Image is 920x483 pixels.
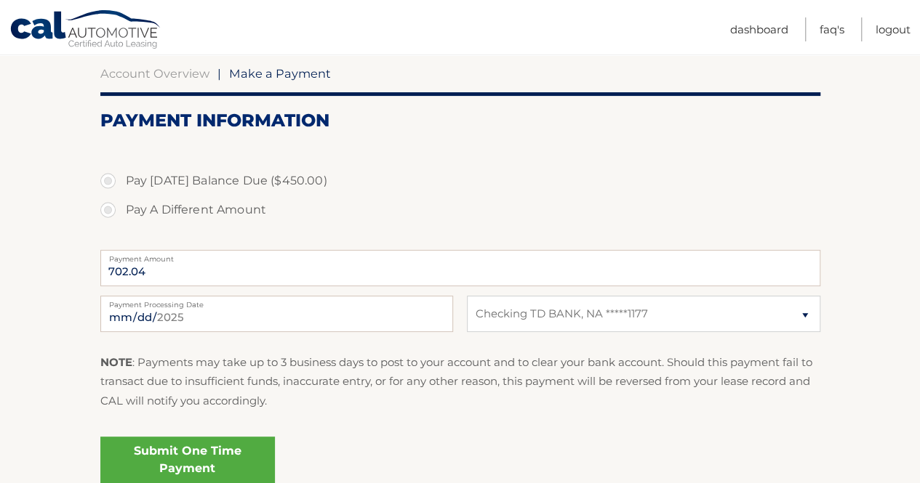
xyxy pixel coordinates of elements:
a: Dashboard [730,17,788,41]
h2: Payment Information [100,110,820,131]
span: Make a Payment [229,66,331,81]
input: Payment Date [100,296,453,332]
a: Logout [876,17,911,41]
p: : Payments may take up to 3 business days to post to your account and to clear your bank account.... [100,353,820,410]
input: Payment Amount [100,250,820,286]
label: Payment Amount [100,250,820,261]
a: Cal Automotive [9,9,162,52]
label: Payment Processing Date [100,296,453,307]
label: Pay [DATE] Balance Due ($450.00) [100,166,820,195]
label: Pay A Different Amount [100,195,820,224]
span: | [217,66,221,81]
a: FAQ's [820,17,844,41]
strong: NOTE [100,355,132,369]
a: Submit One Time Payment [100,437,275,483]
a: Account Overview [100,66,209,81]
